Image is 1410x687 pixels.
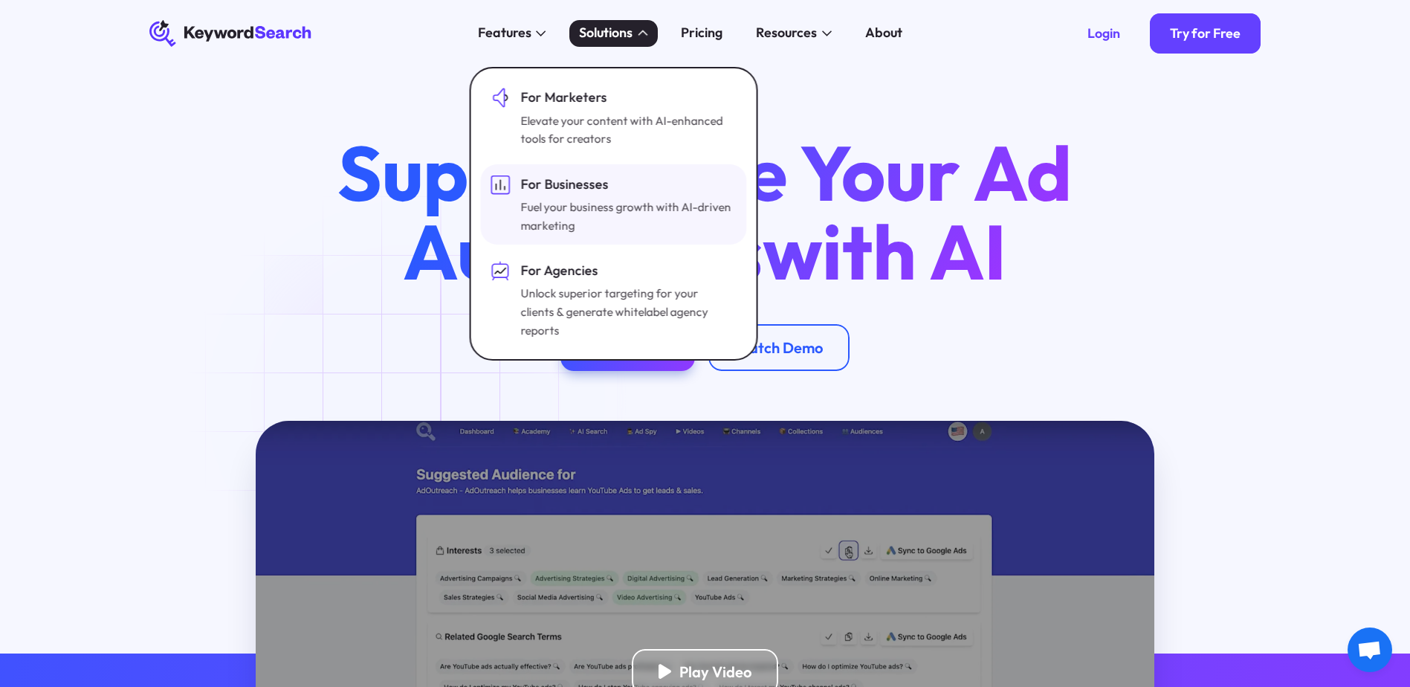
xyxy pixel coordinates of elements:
[1067,13,1140,54] a: Login
[305,133,1104,291] h1: Supercharge Your Ad Audiences
[855,20,912,47] a: About
[865,23,902,43] div: About
[671,20,733,47] a: Pricing
[520,88,733,108] div: For Marketers
[735,338,823,357] div: Watch Demo
[1087,25,1120,42] div: Login
[480,78,746,158] a: For MarketersElevate your content with AI-enhanced tools for creators
[520,112,733,148] div: Elevate your content with AI-enhanced tools for creators
[480,251,746,349] a: For AgenciesUnlock superior targeting for your clients & generate whitelabel agency reports
[756,23,817,43] div: Resources
[1348,628,1392,672] a: Open chat
[520,198,733,234] div: Fuel your business growth with AI-driven marketing
[679,662,751,681] div: Play Video
[681,23,722,43] div: Pricing
[520,261,733,281] div: For Agencies
[579,23,633,43] div: Solutions
[520,284,733,339] div: Unlock superior targeting for your clients & generate whitelabel agency reports
[478,23,531,43] div: Features
[469,67,758,361] nav: Solutions
[520,175,733,195] div: For Businesses
[1170,25,1241,42] div: Try for Free
[480,164,746,244] a: For BusinessesFuel your business growth with AI-driven marketing
[763,203,1006,300] span: with AI
[1150,13,1261,54] a: Try for Free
